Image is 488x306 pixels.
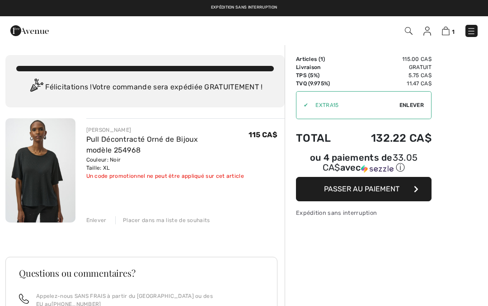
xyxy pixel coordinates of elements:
[86,172,249,180] div: Un code promotionnel ne peut être appliqué sur cet article
[442,27,450,35] img: Panier d'achat
[308,92,399,119] input: Code promo
[346,79,432,88] td: 11.47 CA$
[346,63,432,71] td: Gratuit
[346,123,432,153] td: 132.22 CA$
[86,126,249,134] div: [PERSON_NAME]
[423,27,431,36] img: Mes infos
[296,55,346,63] td: Articles ( )
[86,216,107,224] div: Enlever
[346,71,432,79] td: 5.75 CA$
[296,153,432,177] div: ou 4 paiements de33.05 CA$avecSezzle Cliquez pour en savoir plus sur Sezzle
[86,156,249,172] div: Couleur: Noir Taille: XL
[296,177,432,201] button: Passer au paiement
[361,165,394,173] img: Sezzle
[323,152,418,173] span: 33.05 CA$
[296,71,346,79] td: TPS (5%)
[296,209,432,217] div: Expédition sans interruption
[296,153,432,174] div: ou 4 paiements de avec
[346,55,432,63] td: 115.00 CA$
[19,294,29,304] img: call
[27,79,45,97] img: Congratulation2.svg
[10,26,49,34] a: 1ère Avenue
[399,101,424,109] span: Enlever
[10,22,49,40] img: 1ère Avenue
[16,79,274,97] div: Félicitations ! Votre commande sera expédiée GRATUITEMENT !
[19,269,264,278] h3: Questions ou commentaires?
[5,118,75,223] img: Pull Décontracté Orné de Bijoux modèle 254968
[296,101,308,109] div: ✔
[86,135,198,154] a: Pull Décontracté Orné de Bijoux modèle 254968
[320,56,323,62] span: 1
[442,25,455,36] a: 1
[324,185,399,193] span: Passer au paiement
[405,27,413,35] img: Recherche
[296,79,346,88] td: TVQ (9.975%)
[296,123,346,153] td: Total
[452,28,455,35] span: 1
[249,130,277,139] span: 115 CA$
[467,27,476,36] img: Menu
[115,216,210,224] div: Placer dans ma liste de souhaits
[296,63,346,71] td: Livraison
